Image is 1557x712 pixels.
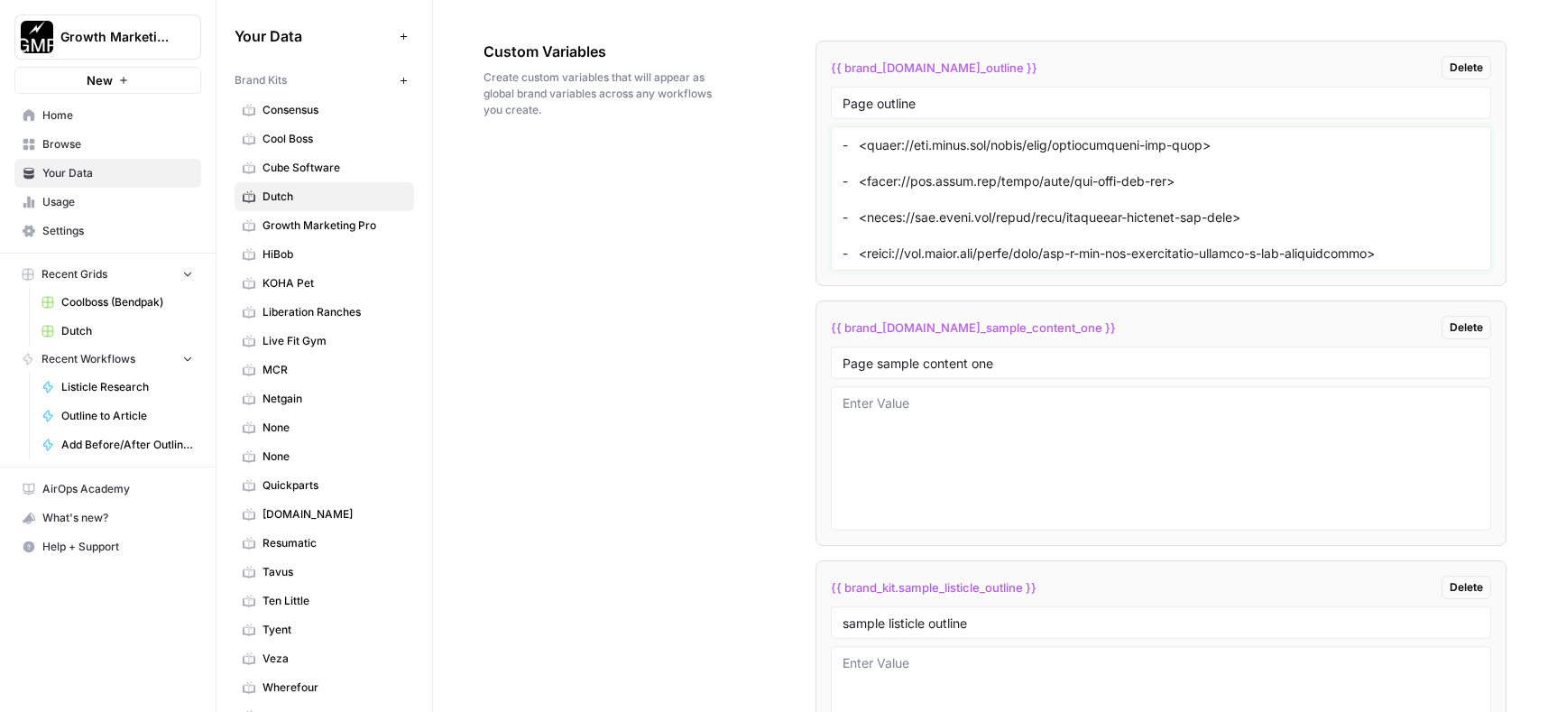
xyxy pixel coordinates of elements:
span: Recent Grids [41,266,107,282]
a: Tavus [235,558,414,587]
span: Delete [1450,60,1483,76]
span: Liberation Ranches [263,304,406,320]
span: Netgain [263,391,406,407]
span: Growth Marketing Pro [60,28,170,46]
span: AirOps Academy [42,481,193,497]
span: Veza [263,651,406,667]
a: Browse [14,130,201,159]
span: HiBob [263,246,406,263]
a: Veza [235,644,414,673]
span: Consensus [263,102,406,118]
button: New [14,67,201,94]
span: None [263,448,406,465]
a: None [235,442,414,471]
a: [DOMAIN_NAME] [235,500,414,529]
span: Settings [42,223,193,239]
input: Variable Name [843,615,1480,631]
a: Ten Little [235,587,414,615]
button: Help + Support [14,532,201,561]
textarea: Lor Ipsumdolors =============== - Ametcon: <adipi://eli.seddo.eiu/temporincid/utl-etdoloremag> - ... [843,134,1480,263]
input: Variable Name [843,355,1480,371]
a: Dutch [33,317,201,346]
span: Tavus [263,564,406,580]
span: {{ brand_kit.sample_listicle_outline }} [831,578,1036,596]
a: Growth Marketing Pro [235,211,414,240]
a: HiBob [235,240,414,269]
span: Growth Marketing Pro [263,217,406,234]
span: Outline to Article [61,408,193,424]
a: Settings [14,217,201,245]
span: Add Before/After Outline to KB [61,437,193,453]
a: Wherefour [235,673,414,702]
button: Workspace: Growth Marketing Pro [14,14,201,60]
span: Cool Boss [263,131,406,147]
input: Variable Name [843,95,1480,111]
span: Your Data [42,165,193,181]
span: Delete [1450,579,1483,596]
button: What's new? [14,504,201,532]
span: Coolboss (Bendpak) [61,294,193,310]
span: Usage [42,194,193,210]
a: Usage [14,188,201,217]
button: Delete [1442,56,1491,79]
span: None [263,420,406,436]
span: {{ brand_[DOMAIN_NAME]_outline }} [831,59,1037,77]
a: Listicle Research [33,373,201,402]
span: Resumatic [263,535,406,551]
span: Delete [1450,319,1483,336]
span: New [87,71,113,89]
span: Help + Support [42,539,193,555]
a: Coolboss (Bendpak) [33,288,201,317]
button: Delete [1442,316,1491,339]
a: AirOps Academy [14,475,201,504]
a: Home [14,101,201,130]
span: Dutch [263,189,406,205]
button: Recent Workflows [14,346,201,373]
span: Home [42,107,193,124]
div: What's new? [15,504,200,532]
a: Outline to Article [33,402,201,430]
a: MCR [235,356,414,384]
span: Your Data [235,25,392,47]
span: MCR [263,362,406,378]
img: Growth Marketing Pro Logo [21,21,53,53]
a: Netgain [235,384,414,413]
a: Cube Software [235,153,414,182]
span: Tyent [263,622,406,638]
a: Quickparts [235,471,414,500]
span: Cube Software [263,160,406,176]
a: Live Fit Gym [235,327,414,356]
span: Browse [42,136,193,153]
span: Quickparts [263,477,406,494]
span: Dutch [61,323,193,339]
a: Dutch [235,182,414,211]
a: Your Data [14,159,201,188]
button: Recent Grids [14,261,201,288]
a: Tyent [235,615,414,644]
span: Wherefour [263,680,406,696]
button: Delete [1442,576,1491,599]
span: [DOMAIN_NAME] [263,506,406,522]
span: Brand Kits [235,72,287,88]
a: Add Before/After Outline to KB [33,430,201,459]
span: KOHA Pet [263,275,406,291]
a: Resumatic [235,529,414,558]
a: None [235,413,414,442]
span: Live Fit Gym [263,333,406,349]
span: Recent Workflows [41,351,135,367]
a: Cool Boss [235,125,414,153]
span: Ten Little [263,593,406,609]
a: Consensus [235,96,414,125]
a: Liberation Ranches [235,298,414,327]
span: Create custom variables that will appear as global brand variables across any workflows you create. [484,69,714,118]
span: Custom Variables [484,41,714,62]
span: Listicle Research [61,379,193,395]
span: {{ brand_[DOMAIN_NAME]_sample_content_one }} [831,319,1116,337]
a: KOHA Pet [235,269,414,298]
